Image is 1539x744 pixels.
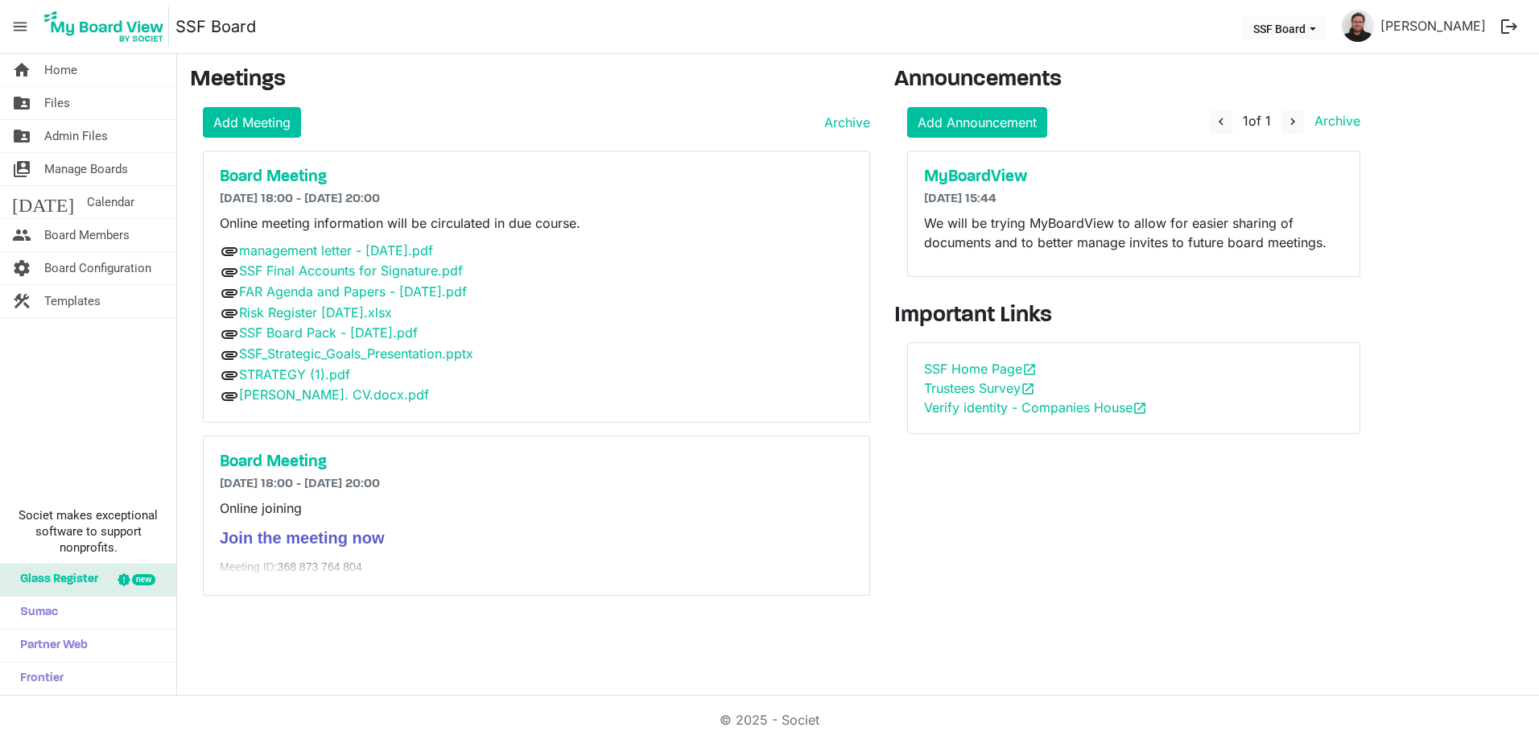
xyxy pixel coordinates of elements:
div: new [132,574,155,585]
span: Join the meeting now [220,529,384,547]
span: folder_shared [12,87,31,119]
a: Trustees Surveyopen_in_new [924,380,1035,396]
span: Passcode: [220,578,272,591]
img: My Board View Logo [39,6,169,47]
img: vjXNW1cme0gN52Zu4bmd9GrzmWk9fVhp2_YVE8WxJd3PvSJ3Xcim8muxpHb9t5R7S0Hx1ZVnr221sxwU8idQCA_thumb.png [1342,10,1374,42]
button: SSF Board dropdownbutton [1243,17,1327,39]
a: © 2025 - Societ [720,712,819,728]
a: MyBoardView [924,167,1343,187]
button: logout [1492,10,1526,43]
span: Calendar [87,186,134,218]
button: navigate_before [1210,110,1232,134]
span: Manage Boards [44,153,128,185]
span: Frontier [12,663,64,695]
span: Glass Register [12,564,98,596]
span: open_in_new [1133,401,1147,415]
a: Archive [1308,113,1360,129]
span: attachment [220,345,239,365]
span: attachment [220,283,239,303]
span: of 1 [1243,113,1271,129]
h6: [DATE] 18:00 - [DATE] 20:00 [220,192,853,207]
span: Files [44,87,70,119]
span: open_in_new [1021,382,1035,396]
a: SSF Board [175,10,256,43]
span: attachment [220,324,239,344]
h3: Meetings [190,67,870,94]
span: ex6NY7yu [272,578,324,591]
p: We will be trying MyBoardView to allow for easier sharing of documents and to better manage invit... [924,213,1343,252]
span: attachment [220,304,239,323]
a: Verify identity - Companies Houseopen_in_new [924,399,1147,415]
span: Partner Web [12,630,88,662]
span: Board Configuration [44,252,151,284]
a: Add Announcement [907,107,1047,138]
span: attachment [220,262,239,282]
span: attachment [220,386,239,406]
button: navigate_next [1281,110,1304,134]
a: Join the meeting now [220,533,384,546]
a: SSF Final Accounts for Signature.pdf [239,262,463,279]
a: STRATEGY (1).pdf [239,366,350,382]
span: Templates [44,285,101,317]
a: SSF Board Pack - [DATE].pdf [239,324,418,341]
a: Board Meeting [220,167,853,187]
span: settings [12,252,31,284]
span: people [12,219,31,251]
span: Board Members [44,219,130,251]
span: attachment [220,242,239,261]
span: construction [12,285,31,317]
a: SSF Home Pageopen_in_new [924,361,1037,377]
a: My Board View Logo [39,6,175,47]
h6: [DATE] 18:00 - [DATE] 20:00 [220,477,853,492]
p: Online joining [220,498,853,518]
span: navigate_before [1214,114,1228,129]
span: Admin Files [44,120,108,152]
a: Risk Register [DATE].xlsx [239,304,392,320]
h3: Announcements [894,67,1373,94]
a: FAR Agenda and Papers - [DATE].pdf [239,283,467,300]
span: attachment [220,366,239,385]
a: Archive [818,113,870,132]
span: [DATE] 15:44 [924,192,996,205]
span: menu [5,11,35,42]
span: [DATE] [12,186,74,218]
a: [PERSON_NAME]. CV.docx.pdf [239,386,429,403]
a: Add Meeting [203,107,301,138]
span: folder_shared [12,120,31,152]
h3: Important Links [894,303,1373,330]
span: home [12,54,31,86]
a: SSF_Strategic_Goals_Presentation.pptx [239,345,473,362]
span: navigate_next [1285,114,1300,129]
a: management letter - [DATE].pdf [239,242,433,258]
span: Home [44,54,77,86]
span: 368 873 764 804 [278,560,362,573]
a: Board Meeting [220,453,853,472]
span: open_in_new [1022,362,1037,377]
span: Meeting ID: [220,560,278,573]
p: Online meeting information will be circulated in due course. [220,213,853,233]
span: switch_account [12,153,31,185]
a: [PERSON_NAME] [1374,10,1492,42]
span: Sumac [12,597,58,629]
span: Societ makes exceptional software to support nonprofits. [7,507,169,556]
span: 1 [1243,113,1248,129]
